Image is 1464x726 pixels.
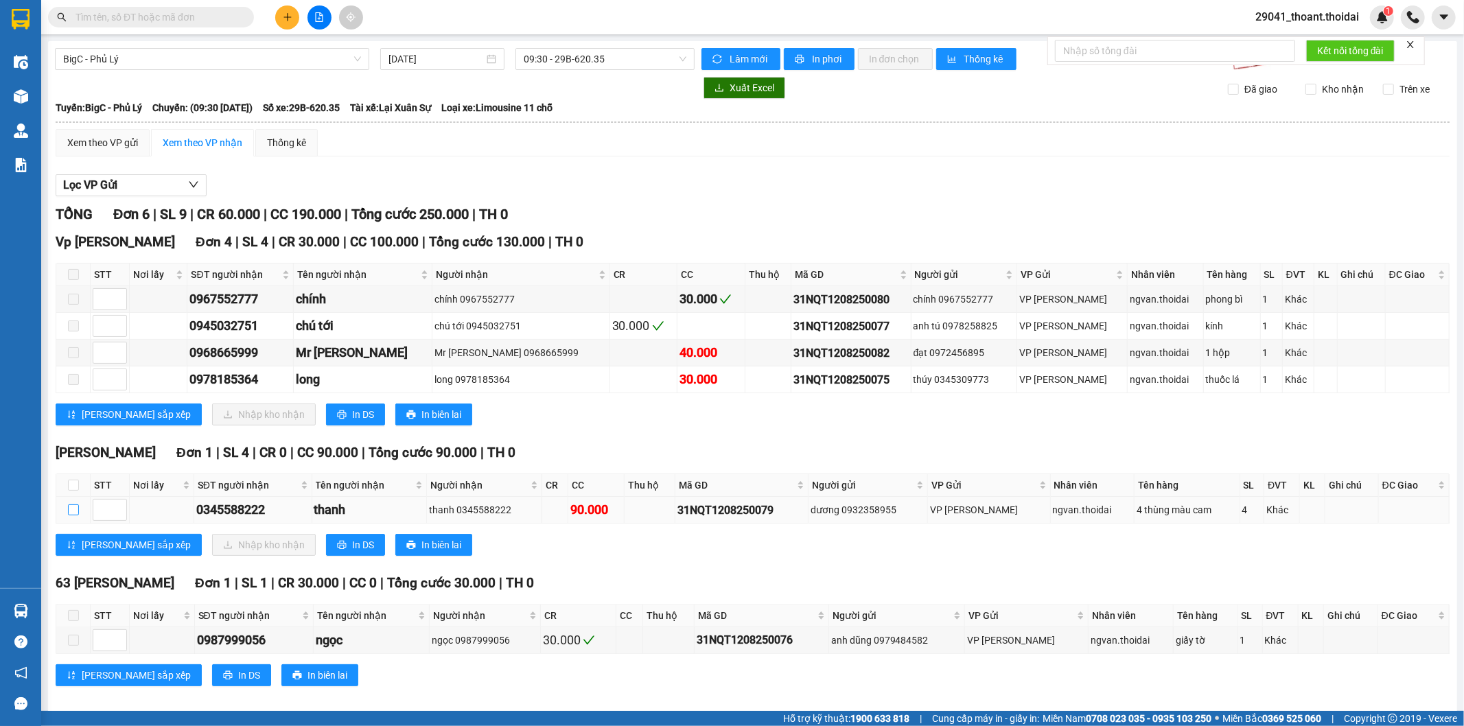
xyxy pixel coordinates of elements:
td: 0967552777 [187,286,294,313]
span: sort-ascending [67,670,76,681]
div: 31NQT1208250076 [697,631,826,648]
th: ĐVT [1264,474,1300,497]
span: check [583,634,595,646]
th: CC [677,264,745,286]
span: Miền Bắc [1222,711,1321,726]
th: KL [1300,474,1325,497]
span: Nơi lấy [133,608,181,623]
div: Khác [1265,633,1296,648]
span: | [253,445,256,460]
div: Khác [1285,372,1312,387]
span: CR 60.000 [197,206,260,222]
td: 31NQT1208250075 [791,366,911,393]
th: SL [1238,605,1263,627]
span: Tổng cước 30.000 [387,575,496,591]
td: thanh [312,497,428,524]
span: CR 30.000 [278,575,339,591]
button: printerIn phơi [784,48,855,70]
span: Xuất Excel [730,80,774,95]
span: VP Gửi [1021,267,1113,282]
button: printerIn DS [326,534,385,556]
span: Trên xe [1394,82,1435,97]
span: BigC - Phủ Lý [63,49,361,69]
button: printerIn biên lai [395,534,472,556]
span: | [472,206,476,222]
span: In DS [352,537,374,552]
td: 0978185364 [187,366,294,393]
div: chú tới 0945032751 [434,318,607,333]
th: ĐVT [1263,605,1299,627]
button: plus [275,5,299,30]
td: ngọc [314,627,430,654]
div: Mr [PERSON_NAME] 0968665999 [434,345,607,360]
div: thanh 0345588222 [429,502,539,517]
button: sort-ascending[PERSON_NAME] sắp xếp [56,534,202,556]
span: In DS [352,407,374,422]
span: | [480,445,484,460]
span: printer [406,410,416,421]
span: 09:30 - 29B-620.35 [524,49,686,69]
span: CR 30.000 [279,234,340,250]
td: VP Nguyễn Quốc Trị [928,497,1050,524]
span: printer [292,670,302,681]
button: printerIn biên lai [395,403,472,425]
th: KL [1299,605,1324,627]
div: 30.000 [543,631,614,650]
span: | [264,206,267,222]
span: [PERSON_NAME] sắp xếp [82,668,191,683]
th: SL [1261,264,1283,286]
sup: 1 [1384,6,1393,16]
span: aim [346,12,356,22]
span: check [652,320,664,332]
th: CC [616,605,643,627]
td: VP Nguyễn Quốc Trị [965,627,1089,654]
th: Ghi chú [1338,264,1386,286]
th: CC [568,474,625,497]
th: CR [542,474,568,497]
span: Vp [PERSON_NAME] [56,234,175,250]
span: | [235,575,238,591]
span: printer [223,670,233,681]
span: Người gửi [915,267,1003,282]
span: printer [337,540,347,551]
div: 0945032751 [189,316,291,336]
span: Tổng cước 250.000 [351,206,469,222]
div: Xem theo VP nhận [163,135,242,150]
button: aim [339,5,363,30]
span: ĐC Giao [1382,608,1435,623]
div: 0987999056 [197,631,311,650]
th: CR [541,605,617,627]
span: | [290,445,294,460]
div: 4 thùng màu cam [1137,502,1237,517]
div: Mr [PERSON_NAME] [296,343,430,362]
div: ngvan.thoidai [1130,318,1201,333]
th: Tên hàng [1174,605,1238,627]
div: 31NQT1208250080 [793,291,909,308]
span: 63 [PERSON_NAME] [56,575,174,591]
span: Đơn 6 [113,206,150,222]
span: [PERSON_NAME] [56,445,156,460]
div: ngọc 0987999056 [432,633,537,648]
span: Đơn 1 [195,575,231,591]
button: printerIn biên lai [281,664,358,686]
span: Đã giao [1239,82,1283,97]
span: | [548,234,552,250]
span: Tên người nhận [297,267,418,282]
td: Mr Thuận [294,340,432,366]
span: | [499,575,502,591]
button: caret-down [1432,5,1456,30]
span: search [57,12,67,22]
td: 31NQT1208250080 [791,286,911,313]
span: TH 0 [506,575,534,591]
span: check [719,293,732,305]
button: sort-ascending[PERSON_NAME] sắp xếp [56,403,202,425]
div: 1 hộp [1206,345,1258,360]
th: Thu hộ [643,605,695,627]
span: Mã GD [795,267,897,282]
div: 4 [1242,502,1262,517]
span: | [153,206,156,222]
span: Số xe: 29B-620.35 [263,100,340,115]
th: Tên hàng [1135,474,1240,497]
div: 30.000 [679,290,743,309]
span: | [343,234,347,250]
